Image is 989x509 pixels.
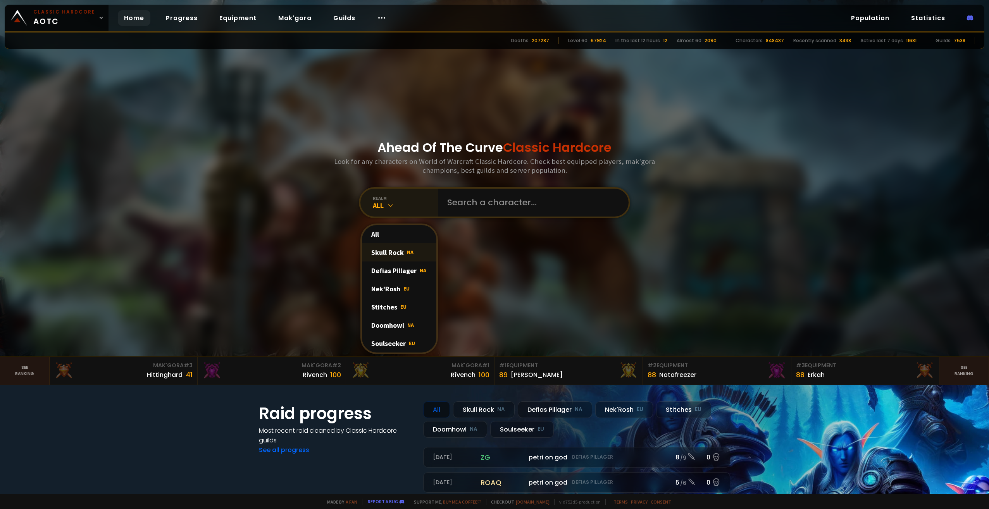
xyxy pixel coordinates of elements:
[272,10,318,26] a: Mak'gora
[407,322,414,328] span: NA
[50,357,198,385] a: Mak'Gora#3Hittinghard41
[332,361,341,369] span: # 2
[497,406,505,413] small: NA
[648,370,656,380] div: 88
[423,447,730,468] a: [DATE]zgpetri on godDefias Pillager8 /90
[202,361,341,370] div: Mak'Gora
[705,37,717,44] div: 2090
[954,37,965,44] div: 7538
[791,357,940,385] a: #3Equipment88Erkah
[591,37,606,44] div: 67924
[331,157,658,175] h3: Look for any characters on World of Warcraft Classic Hardcore. Check best equipped players, mak'g...
[186,370,193,380] div: 41
[568,37,588,44] div: Level 60
[499,370,508,380] div: 89
[362,334,436,353] div: Soulseeker
[5,5,109,31] a: Classic HardcoreAOTC
[362,298,436,316] div: Stitches
[453,401,515,418] div: Skull Rock
[479,370,489,380] div: 100
[330,370,341,380] div: 100
[677,37,701,44] div: Almost 60
[486,499,550,505] span: Checkout
[198,357,346,385] a: Mak'Gora#2Rivench100
[409,499,481,505] span: Support me,
[33,9,95,27] span: AOTC
[643,357,791,385] a: #2Equipment88Notafreezer
[860,37,903,44] div: Active last 7 days
[796,361,935,370] div: Equipment
[659,370,696,380] div: Notafreezer
[663,37,667,44] div: 12
[377,138,612,157] h1: Ahead Of The Curve
[147,370,183,380] div: Hittinghard
[808,370,825,380] div: Erkah
[403,285,410,292] span: EU
[351,361,489,370] div: Mak'Gora
[259,426,414,445] h4: Most recent raid cleaned by Classic Hardcore guilds
[118,10,150,26] a: Home
[400,303,407,310] span: EU
[490,421,554,438] div: Soulseeker
[362,280,436,298] div: Nek'Rosh
[33,9,95,15] small: Classic Hardcore
[516,499,550,505] a: [DOMAIN_NAME]
[303,370,327,380] div: Rivench
[511,370,563,380] div: [PERSON_NAME]
[259,401,414,426] h1: Raid progress
[503,139,612,156] span: Classic Hardcore
[936,37,951,44] div: Guilds
[532,37,549,44] div: 207287
[362,243,436,261] div: Skull Rock
[906,37,917,44] div: 11681
[648,361,786,370] div: Equipment
[499,361,507,369] span: # 1
[615,37,660,44] div: In the last 12 hours
[368,499,398,504] a: Report a bug
[470,425,477,433] small: NA
[839,37,851,44] div: 3438
[346,499,357,505] a: a fan
[766,37,784,44] div: 848437
[518,401,592,418] div: Defias Pillager
[373,201,438,210] div: All
[631,499,648,505] a: Privacy
[423,421,487,438] div: Doomhowl
[451,370,476,380] div: Rîvench
[423,472,730,493] a: [DATE]roaqpetri on godDefias Pillager5 /60
[346,357,494,385] a: Mak'Gora#1Rîvench100
[443,499,481,505] a: Buy me a coffee
[443,189,619,217] input: Search a character...
[511,37,529,44] div: Deaths
[613,499,628,505] a: Terms
[160,10,204,26] a: Progress
[362,316,436,334] div: Doomhowl
[538,425,544,433] small: EU
[499,361,638,370] div: Equipment
[736,37,763,44] div: Characters
[905,10,951,26] a: Statistics
[407,249,414,256] span: NA
[259,445,309,454] a: See all progress
[796,370,805,380] div: 88
[213,10,263,26] a: Equipment
[322,499,357,505] span: Made by
[362,261,436,280] div: Defias Pillager
[420,267,426,274] span: NA
[554,499,601,505] span: v. d752d5 - production
[796,361,805,369] span: # 3
[648,361,656,369] span: # 2
[939,357,989,385] a: Seeranking
[695,406,701,413] small: EU
[373,195,438,201] div: realm
[184,361,193,369] span: # 3
[651,499,671,505] a: Consent
[54,361,193,370] div: Mak'Gora
[409,340,415,347] span: EU
[362,225,436,243] div: All
[845,10,896,26] a: Population
[656,401,711,418] div: Stitches
[793,37,836,44] div: Recently scanned
[494,357,643,385] a: #1Equipment89[PERSON_NAME]
[423,401,450,418] div: All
